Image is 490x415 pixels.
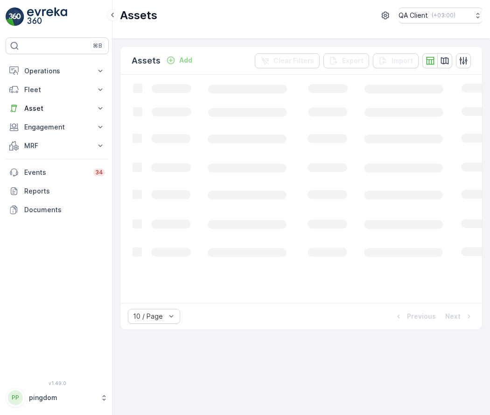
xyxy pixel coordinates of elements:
[444,311,475,322] button: Next
[6,182,109,200] a: Reports
[162,55,196,66] button: Add
[6,163,109,182] a: Events34
[6,200,109,219] a: Documents
[373,53,419,68] button: Import
[273,56,314,65] p: Clear Filters
[6,99,109,118] button: Asset
[24,168,88,177] p: Events
[24,85,90,94] p: Fleet
[29,393,96,402] p: pingdom
[24,104,90,113] p: Asset
[6,388,109,408] button: PPpingdom
[323,53,369,68] button: Export
[93,42,102,50] p: ⌘B
[132,54,161,67] p: Assets
[392,56,413,65] p: Import
[255,53,320,68] button: Clear Filters
[6,380,109,386] span: v 1.49.0
[27,7,67,26] img: logo_light-DOdMpM7g.png
[6,118,109,136] button: Engagement
[6,62,109,80] button: Operations
[399,7,483,23] button: QA Client(+03:00)
[179,56,192,65] p: Add
[95,169,103,176] p: 34
[407,312,436,321] p: Previous
[24,122,90,132] p: Engagement
[432,12,455,19] p: ( +03:00 )
[8,390,23,405] div: PP
[6,7,24,26] img: logo
[24,205,105,215] p: Documents
[6,136,109,155] button: MRF
[24,141,90,150] p: MRF
[342,56,364,65] p: Export
[393,311,437,322] button: Previous
[6,80,109,99] button: Fleet
[445,312,461,321] p: Next
[24,186,105,196] p: Reports
[24,66,90,76] p: Operations
[120,8,157,23] p: Assets
[399,11,428,20] p: QA Client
